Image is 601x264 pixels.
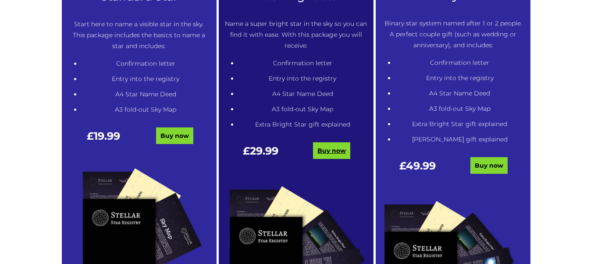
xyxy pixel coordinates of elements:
li: Confirmation letter [238,58,367,69]
li: [PERSON_NAME] gift explained [395,134,524,145]
span: 19.99 [94,130,120,142]
p: Start here to name a visible star in the sky. This package includes the basics to name a star and... [68,19,210,52]
li: Entry into the registry [81,74,210,84]
a: Buy now [156,127,193,144]
li: Entry into the registry [395,73,524,84]
li: Confirmation letter [81,58,210,69]
p: Binary star system named after 1 or 2 people. A perfect couple gift (such as wedding or anniversa... [382,18,524,51]
li: A3 fold-out Sky Map [395,103,524,114]
li: A3 fold-out Sky Map [238,104,367,115]
li: A4 Star Name Deed [395,88,524,99]
li: A3 fold-out Sky Map [81,104,210,115]
li: A4 Star Name Deed [81,89,210,100]
li: Confirmation letter [395,57,524,68]
a: Buy now [313,142,350,159]
div: £ [68,130,139,150]
li: A4 Star Name Deed [238,88,367,99]
li: Extra Bright Star gift explained [238,119,367,130]
li: Extra Bright Star gift explained [395,119,524,130]
span: 49.99 [406,159,436,172]
li: Entry into the registry [238,73,367,84]
a: Buy now [470,157,508,174]
div: £ [382,160,453,180]
div: £ [225,145,296,165]
span: 29.99 [250,144,278,157]
p: Name a super bright star in the sky so you can find it with ease. With this package you will rece... [225,18,367,51]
